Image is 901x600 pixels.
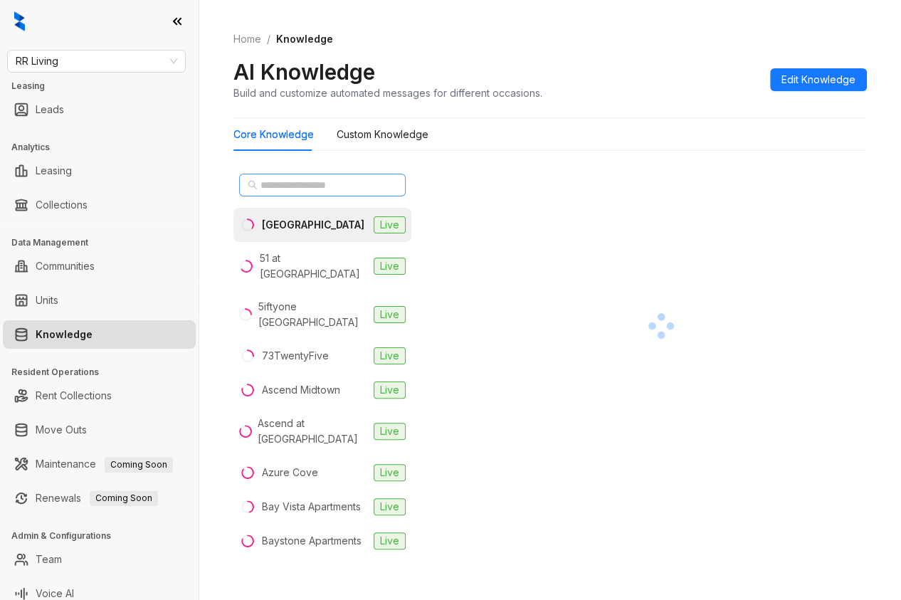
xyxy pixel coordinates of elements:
[3,286,196,315] li: Units
[262,499,361,515] div: Bay Vista Apartments
[374,306,406,323] span: Live
[11,530,199,542] h3: Admin & Configurations
[36,252,95,280] a: Communities
[770,68,867,91] button: Edit Knowledge
[11,366,199,379] h3: Resident Operations
[262,382,340,398] div: Ascend Midtown
[374,498,406,515] span: Live
[3,320,196,349] li: Knowledge
[262,348,329,364] div: 73TwentyFive
[90,490,158,506] span: Coming Soon
[36,191,88,219] a: Collections
[374,532,406,549] span: Live
[3,252,196,280] li: Communities
[36,157,72,185] a: Leasing
[374,347,406,364] span: Live
[3,157,196,185] li: Leasing
[14,11,25,31] img: logo
[36,286,58,315] a: Units
[36,484,158,512] a: RenewalsComing Soon
[16,51,177,72] span: RR Living
[258,299,368,330] div: 5iftyone [GEOGRAPHIC_DATA]
[3,484,196,512] li: Renewals
[374,258,406,275] span: Live
[267,31,270,47] li: /
[3,381,196,410] li: Rent Collections
[3,416,196,444] li: Move Outs
[374,381,406,399] span: Live
[36,545,62,574] a: Team
[11,80,199,93] h3: Leasing
[781,72,855,88] span: Edit Knowledge
[11,236,199,249] h3: Data Management
[374,216,406,233] span: Live
[36,95,64,124] a: Leads
[233,58,375,85] h2: AI Knowledge
[36,416,87,444] a: Move Outs
[3,450,196,478] li: Maintenance
[262,465,318,480] div: Azure Cove
[260,251,368,282] div: 51 at [GEOGRAPHIC_DATA]
[233,127,314,142] div: Core Knowledge
[258,416,368,447] div: Ascend at [GEOGRAPHIC_DATA]
[262,533,362,549] div: Baystone Apartments
[3,191,196,219] li: Collections
[374,423,406,440] span: Live
[3,545,196,574] li: Team
[11,141,199,154] h3: Analytics
[248,180,258,190] span: search
[3,95,196,124] li: Leads
[276,33,333,45] span: Knowledge
[262,217,364,233] div: [GEOGRAPHIC_DATA]
[374,464,406,481] span: Live
[233,85,542,100] div: Build and customize automated messages for different occasions.
[337,127,428,142] div: Custom Knowledge
[36,320,93,349] a: Knowledge
[105,457,173,473] span: Coming Soon
[231,31,264,47] a: Home
[36,381,112,410] a: Rent Collections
